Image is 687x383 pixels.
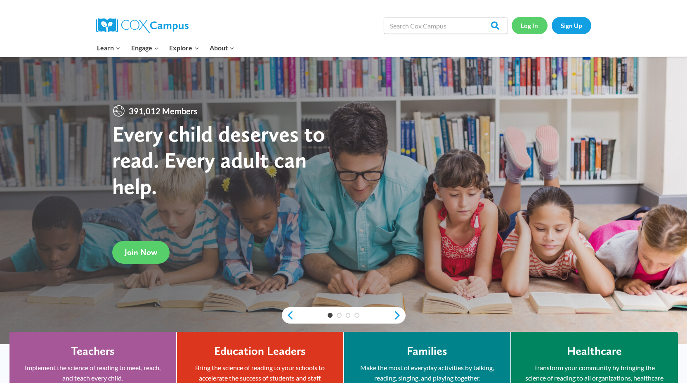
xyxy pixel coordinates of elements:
a: Join Now [112,241,170,264]
a: Sign Up [552,17,591,34]
h4: Healthcare [567,344,622,358]
a: 3 [346,313,351,318]
h4: Families [407,344,447,358]
button: Child menu of Engage [126,39,164,57]
a: 4 [354,313,359,318]
input: Search Cox Campus [384,17,508,34]
h4: Education Leaders [214,344,306,358]
button: Child menu of Learn [92,39,126,57]
div: content slider buttons [282,307,406,324]
button: Child menu of Explore [164,39,205,57]
h4: Teachers [71,344,115,358]
nav: Secondary Navigation [512,17,591,34]
nav: Primary Navigation [92,39,240,57]
a: Log In [512,17,548,34]
a: 1 [328,313,333,318]
a: previous [282,310,294,320]
img: Cox Campus [96,18,189,33]
span: Join Now [125,247,157,257]
button: Child menu of About [204,39,240,57]
strong: Every child deserves to read. Every adult can help. [112,121,325,199]
a: next [393,310,406,320]
span: 391,012 Members [125,104,201,118]
a: 2 [337,313,342,318]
